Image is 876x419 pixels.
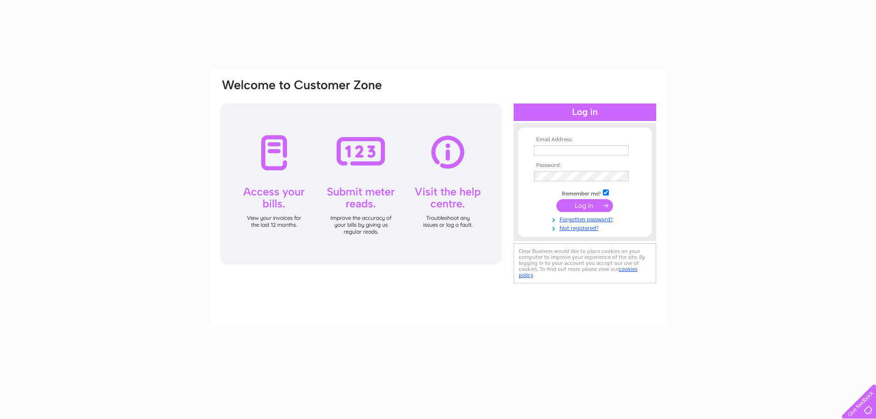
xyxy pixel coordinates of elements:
a: Not registered? [534,223,638,232]
th: Password: [532,162,638,169]
a: Forgotten password? [534,214,638,223]
input: Submit [556,199,613,212]
th: Email Address: [532,137,638,143]
a: cookies policy [519,266,637,278]
div: Clear Business would like to place cookies on your computer to improve your experience of the sit... [514,243,656,283]
td: Remember me? [532,188,638,197]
